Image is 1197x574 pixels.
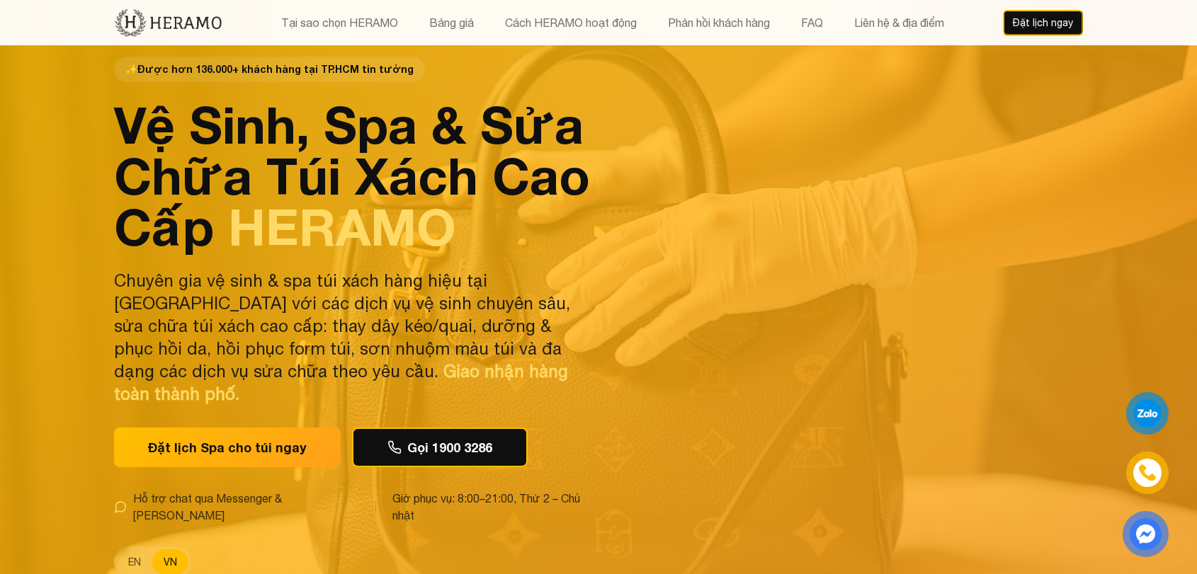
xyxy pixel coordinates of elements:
[114,427,341,467] button: Đặt lịch Spa cho túi ngay
[228,196,456,257] span: HERAMO
[425,13,478,32] button: Bảng giá
[501,13,641,32] button: Cách HERAMO hoạt động
[1128,453,1167,493] a: phone-icon
[125,62,137,76] span: star
[1140,465,1155,481] img: phone-icon
[797,13,827,32] button: FAQ
[277,13,402,32] button: Tại sao chọn HERAMO
[133,490,358,524] span: Hỗ trợ chat qua Messenger & [PERSON_NAME]
[114,99,590,252] h1: Vệ Sinh, Spa & Sửa Chữa Túi Xách Cao Cấp
[114,57,425,82] span: Được hơn 136.000+ khách hàng tại TP.HCM tin tưởng
[850,13,948,32] button: Liên hệ & địa điểm
[352,427,528,467] button: Gọi 1900 3286
[664,13,774,32] button: Phản hồi khách hàng
[1003,10,1083,35] button: Đặt lịch ngay
[114,269,590,405] p: Chuyên gia vệ sinh & spa túi xách hàng hiệu tại [GEOGRAPHIC_DATA] với các dịch vụ vệ sinh chuyên ...
[114,8,222,38] img: new-logo.3f60348b.png
[392,490,590,524] span: Giờ phục vụ: 8:00–21:00, Thứ 2 – Chủ nhật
